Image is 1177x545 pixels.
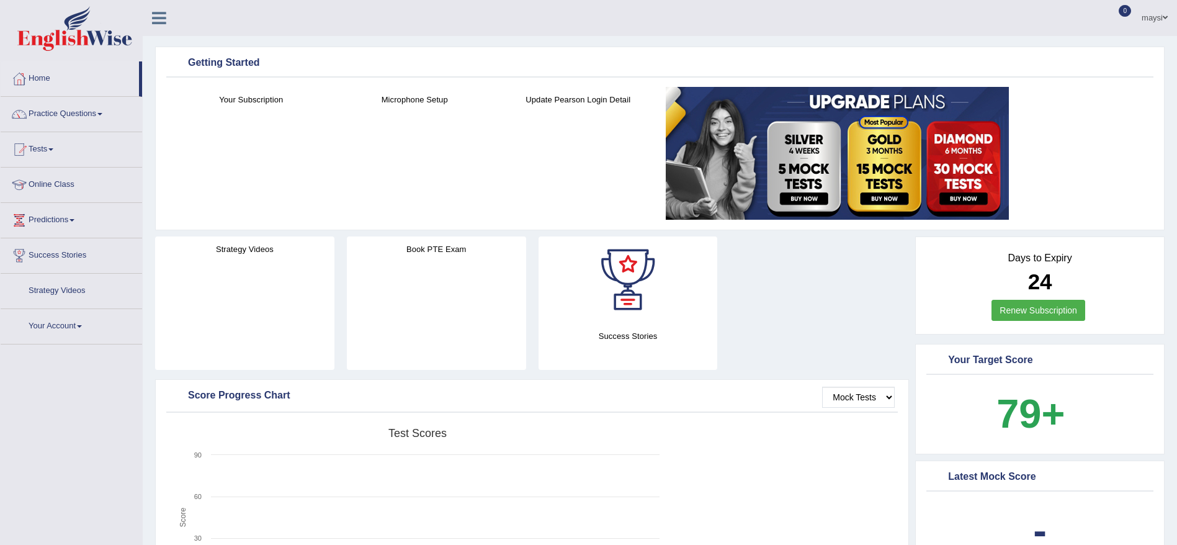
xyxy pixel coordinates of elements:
[176,93,326,106] h4: Your Subscription
[169,387,895,405] div: Score Progress Chart
[666,87,1009,220] img: small5.jpg
[991,300,1085,321] a: Renew Subscription
[388,427,447,439] tspan: Test scores
[194,493,202,500] text: 60
[996,391,1065,436] b: 79+
[929,468,1150,487] div: Latest Mock Score
[1,309,142,340] a: Your Account
[194,534,202,542] text: 30
[1,203,142,234] a: Predictions
[1,61,139,92] a: Home
[339,93,490,106] h4: Microphone Setup
[1119,5,1131,17] span: 0
[1,97,142,128] a: Practice Questions
[1,132,142,163] a: Tests
[179,508,187,528] tspan: Score
[1028,269,1052,294] b: 24
[194,451,202,459] text: 90
[503,93,653,106] h4: Update Pearson Login Detail
[1,238,142,269] a: Success Stories
[929,253,1150,264] h4: Days to Expiry
[155,243,334,256] h4: Strategy Videos
[169,54,1150,73] div: Getting Started
[347,243,526,256] h4: Book PTE Exam
[539,330,718,343] h4: Success Stories
[1,168,142,199] a: Online Class
[929,351,1150,370] div: Your Target Score
[1,274,142,305] a: Strategy Videos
